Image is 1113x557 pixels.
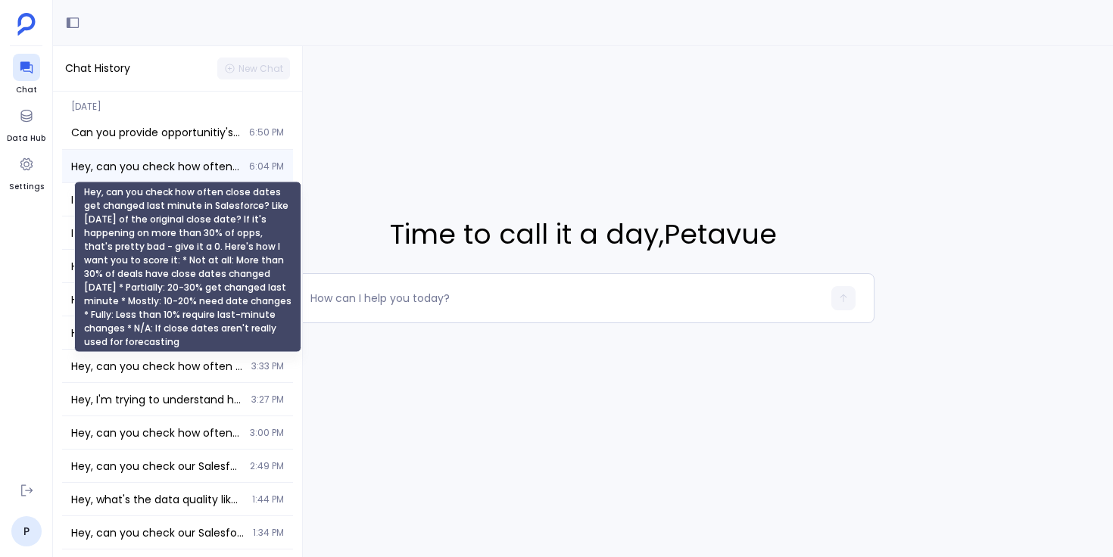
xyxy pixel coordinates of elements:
span: Hey, can you check how often close dates get changed last minute in Salesforce? Like within 7 day... [71,425,241,440]
span: Hey, can you check our Salesforce data and see how many open deals haven't had any activity latel... [71,525,244,540]
span: 6:04 PM [249,160,284,173]
span: Hey, can you check how often close dates get changed last minute in Salesforce? Like within 7 day... [71,359,242,374]
span: Data Hub [7,132,45,145]
span: Can you provide opportunitiy's (006au000005pUfWAAU) close date and previous close date [71,125,240,140]
a: Chat [13,54,40,96]
span: 3:27 PM [251,394,284,406]
span: Hey, can you check how often close dates get changed last minute in Salesforce? Like within 7 day... [71,159,240,174]
span: Settings [9,181,44,193]
span: Hey, what's the data quality like for companies in our Salesforce? Specifically looking at how ma... [71,492,243,507]
span: Time to call it a day , Petavue [291,214,874,255]
a: Data Hub [7,102,45,145]
span: 3:00 PM [250,427,284,439]
span: 1:44 PM [252,493,284,506]
span: Hey, can you check our Salesforce deals data? I need to see if we're missing key fields that shou... [71,459,241,474]
span: Chat [13,84,40,96]
span: Hey, I'm trying to understand how deal amounts typically change in Salesforce throughout the sale... [71,392,242,407]
span: 6:50 PM [249,126,284,138]
div: Hey, can you check how often close dates get changed last minute in Salesforce? Like [DATE] of th... [74,182,301,353]
span: 1:34 PM [253,527,284,539]
span: [DATE] [62,92,293,113]
a: Settings [9,151,44,193]
img: petavue logo [17,13,36,36]
span: Chat History [65,61,130,76]
a: P [11,516,42,546]
span: 2:49 PM [250,460,284,472]
span: 3:33 PM [251,360,284,372]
